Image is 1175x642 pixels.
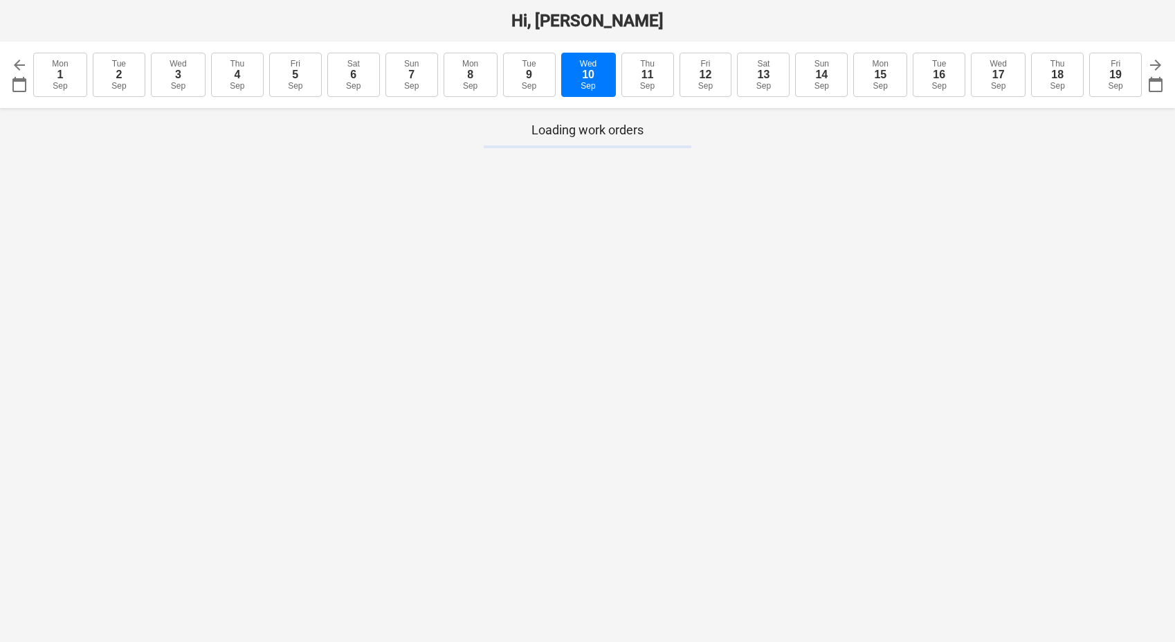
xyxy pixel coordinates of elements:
div: Fri [291,59,300,69]
button: Fri12Sep [680,53,732,97]
div: Fri [700,59,710,69]
div: 10 [582,69,594,81]
div: Sep [522,81,536,91]
button: Thu18Sep [1031,53,1084,97]
div: Wed [170,59,186,69]
div: Sun [404,59,419,69]
button: Sat13Sep [737,53,790,97]
button: Thu4Sep [211,53,264,97]
div: Sep [640,81,655,91]
span: arrow_forward [1147,57,1164,73]
div: Sep [814,81,829,91]
button: Mon1Sep [33,53,87,97]
button: Sun7Sep [385,53,438,97]
button: Sun14Sep [795,53,848,97]
button: Thu11Sep [621,53,674,97]
div: Sep [171,81,185,91]
div: Tue [932,59,946,69]
div: Sep [1108,81,1122,91]
button: Sat6Sep [327,53,380,97]
div: Fri [1111,59,1120,69]
button: Wed17Sep [971,53,1026,97]
div: 18 [1051,69,1064,81]
div: Sat [757,59,769,69]
button: Tue9Sep [503,53,556,97]
div: 3 [175,69,181,81]
button: Tue2Sep [93,53,145,97]
div: 12 [700,69,712,81]
button: Tue16Sep [913,53,965,97]
button: Wed10Sep [561,53,616,97]
div: 9 [526,69,532,81]
div: 19 [1109,69,1122,81]
div: Tue [522,59,536,69]
div: 15 [874,69,886,81]
div: 14 [815,69,828,81]
div: Thu [640,59,655,69]
div: Sep [756,81,771,91]
div: 2 [116,69,122,81]
div: Sep [581,81,595,91]
div: Mon [52,59,68,69]
div: Sun [814,59,829,69]
div: 16 [933,69,945,81]
button: Fri19Sep [1089,53,1142,97]
div: Wed [990,59,1006,69]
div: Sep [1050,81,1065,91]
div: Mon [462,59,478,69]
div: Sep [932,81,947,91]
div: 11 [641,69,654,81]
p: Loading work orders [484,122,691,139]
button: Wed3Sep [151,53,206,97]
button: Mon15Sep [853,53,907,97]
div: Sat [347,59,360,69]
div: Sep [991,81,1005,91]
div: Thu [230,59,245,69]
div: Sep [698,81,713,91]
div: 1 [57,69,64,81]
div: Sep [288,81,302,91]
div: 7 [408,69,415,81]
span: arrow_back [11,57,28,73]
div: 13 [758,69,770,81]
div: 4 [234,69,240,81]
div: Tue [112,59,126,69]
div: Sep [404,81,419,91]
button: Fri5Sep [269,53,322,97]
button: Mon8Sep [444,53,498,97]
div: Sep [111,81,126,91]
div: 5 [292,69,298,81]
div: Sep [53,81,67,91]
div: Thu [1050,59,1065,69]
div: 8 [467,69,473,81]
div: 17 [992,69,1005,81]
div: Mon [873,59,889,69]
div: Sep [346,81,361,91]
div: Sep [873,81,888,91]
div: Sep [463,81,477,91]
div: Sep [230,81,244,91]
div: Wed [580,59,596,69]
div: 6 [350,69,356,81]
